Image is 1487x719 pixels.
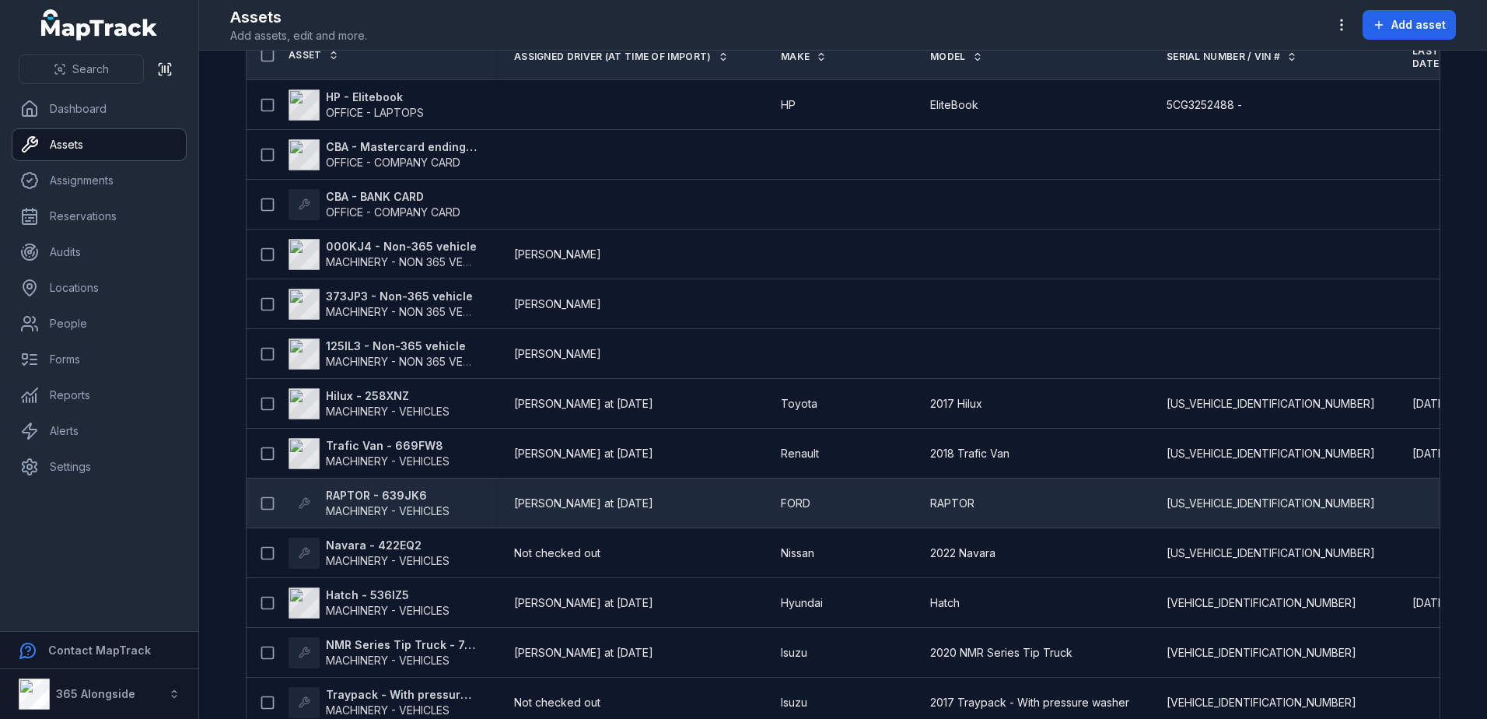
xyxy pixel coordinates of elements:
[326,654,450,667] span: MACHINERY - VEHICLES
[12,237,186,268] a: Audits
[1167,396,1375,412] span: [US_VEHICLE_IDENTIFICATION_NUMBER]
[230,6,367,28] h2: Assets
[930,396,982,412] span: 2017 Hilux
[514,446,653,461] span: [PERSON_NAME] at [DATE]
[1412,447,1449,460] span: [DATE]
[326,305,499,318] span: MACHINERY - NON 365 VEHICLES
[514,645,653,661] span: [PERSON_NAME] at [DATE]
[326,106,424,119] span: OFFICE - LAPTOPS
[930,595,960,611] span: Hatch
[1167,645,1356,661] span: [VEHICLE_IDENTIFICATION_NUMBER]
[48,644,151,657] strong: Contact MapTrack
[1412,446,1449,461] time: 30/07/2025, 12:00:00 am
[12,129,186,160] a: Assets
[781,595,823,611] span: Hyundai
[781,51,810,63] span: Make
[514,695,600,710] span: Not checked out
[1167,695,1356,710] span: [VEHICLE_IDENTIFICATION_NUMBER]
[326,205,460,219] span: OFFICE - COMPANY CARD
[326,554,450,567] span: MACHINERY - VEHICLES
[12,416,186,447] a: Alerts
[12,308,186,339] a: People
[72,61,109,77] span: Search
[12,165,186,196] a: Assignments
[289,488,450,519] a: RAPTOR - 639JK6MACHINERY - VEHICLES
[1167,97,1242,113] span: 5CG3252488 -
[326,454,450,468] span: MACHINERY - VEHICLES
[930,496,974,511] span: RAPTOR
[930,446,1009,461] span: 2018 Trafic Van
[1167,595,1356,611] span: [VEHICLE_IDENTIFICATION_NUMBER]
[1167,496,1375,511] span: [US_VEHICLE_IDENTIFICATION_NUMBER]
[781,97,796,113] span: HP
[514,595,653,611] span: [PERSON_NAME] at [DATE]
[1412,596,1449,609] span: [DATE]
[289,637,477,668] a: NMR Series Tip Truck - 745ZYQMACHINERY - VEHICLES
[326,538,450,553] strong: Navara - 422EQ2
[289,49,339,61] a: Asset
[289,338,477,370] a: 125IL3 - Non-365 vehicleMACHINERY - NON 365 VEHICLES
[1167,51,1297,63] a: Serial Number / VIN #
[289,538,450,569] a: Navara - 422EQ2MACHINERY - VEHICLES
[326,156,460,169] span: OFFICE - COMPANY CARD
[514,346,601,362] span: [PERSON_NAME]
[289,139,477,170] a: CBA - Mastercard ending 4187OFFICE - COMPANY CARD
[930,97,978,113] span: EliteBook
[230,28,367,44] span: Add assets, edit and more.
[326,338,477,354] strong: 125IL3 - Non-365 vehicle
[1412,397,1449,410] span: [DATE]
[326,405,450,418] span: MACHINERY - VEHICLES
[1363,10,1456,40] button: Add asset
[289,687,477,718] a: Traypack - With pressure washer - 573XHLMACHINERY - VEHICLES
[1167,446,1375,461] span: [US_VEHICLE_IDENTIFICATION_NUMBER]
[326,89,424,105] strong: HP - Elitebook
[930,695,1129,710] span: 2017 Traypack - With pressure washer
[514,51,712,63] span: Assigned Driver (At time of import)
[326,438,450,454] strong: Trafic Van - 669FW8
[326,587,450,603] strong: Hatch - 536IZ5
[12,201,186,232] a: Reservations
[41,9,158,40] a: MapTrack
[781,695,807,710] span: Isuzu
[289,289,477,320] a: 373JP3 - Non-365 vehicleMACHINERY - NON 365 VEHICLES
[289,239,477,270] a: 000KJ4 - Non-365 vehicleMACHINERY - NON 365 VEHICLES
[56,687,135,700] strong: 365 Alongside
[326,388,450,404] strong: Hilux - 258XNZ
[514,51,729,63] a: Assigned Driver (At time of import)
[326,637,477,653] strong: NMR Series Tip Truck - 745ZYQ
[326,604,450,617] span: MACHINERY - VEHICLES
[289,388,450,419] a: Hilux - 258XNZMACHINERY - VEHICLES
[326,289,477,304] strong: 373JP3 - Non-365 vehicle
[19,54,144,84] button: Search
[1167,51,1280,63] span: Serial Number / VIN #
[326,687,477,703] strong: Traypack - With pressure washer - 573XHL
[326,239,477,254] strong: 000KJ4 - Non-365 vehicle
[1412,396,1449,412] time: 28/10/2025, 12:00:00 am
[1412,595,1449,611] time: 12/06/2025, 12:00:00 am
[930,51,983,63] a: Model
[12,380,186,411] a: Reports
[289,89,424,121] a: HP - ElitebookOFFICE - LAPTOPS
[326,189,460,205] strong: CBA - BANK CARD
[326,355,499,368] span: MACHINERY - NON 365 VEHICLES
[326,488,450,503] strong: RAPTOR - 639JK6
[1167,545,1375,561] span: [US_VEHICLE_IDENTIFICATION_NUMBER]
[514,247,601,262] span: [PERSON_NAME]
[514,545,600,561] span: Not checked out
[289,438,450,469] a: Trafic Van - 669FW8MACHINERY - VEHICLES
[289,49,322,61] span: Asset
[326,703,450,717] span: MACHINERY - VEHICLES
[326,255,499,268] span: MACHINERY - NON 365 VEHICLES
[1391,17,1446,33] span: Add asset
[326,139,477,155] strong: CBA - Mastercard ending 4187
[781,51,827,63] a: Make
[930,545,995,561] span: 2022 Navara
[12,451,186,482] a: Settings
[781,396,817,412] span: Toyota
[12,93,186,125] a: Dashboard
[289,587,450,619] a: Hatch - 536IZ5MACHINERY - VEHICLES
[12,344,186,375] a: Forms
[289,189,460,220] a: CBA - BANK CARDOFFICE - COMPANY CARD
[781,496,810,511] span: FORD
[326,504,450,517] span: MACHINERY - VEHICLES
